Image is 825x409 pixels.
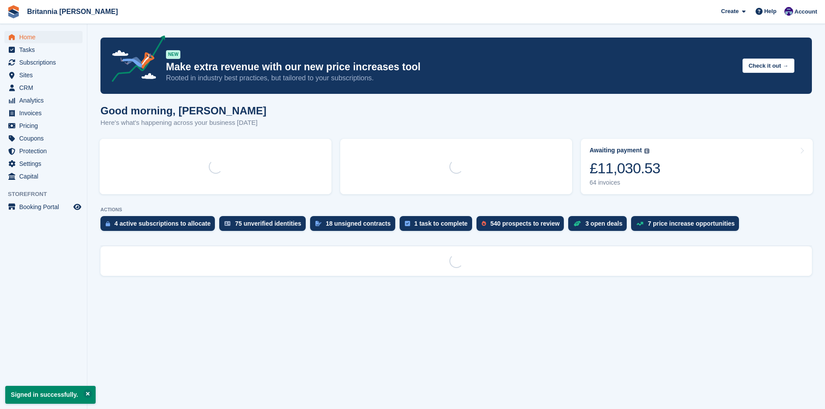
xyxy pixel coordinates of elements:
[100,118,266,128] p: Here's what's happening across your business [DATE]
[7,5,20,18] img: stora-icon-8386f47178a22dfd0bd8f6a31ec36ba5ce8667c1dd55bd0f319d3a0aa187defe.svg
[19,31,72,43] span: Home
[405,221,410,226] img: task-75834270c22a3079a89374b754ae025e5fb1db73e45f91037f5363f120a921f8.svg
[19,44,72,56] span: Tasks
[310,216,400,235] a: 18 unsigned contracts
[476,216,569,235] a: 540 prospects to review
[8,190,87,199] span: Storefront
[4,158,83,170] a: menu
[19,82,72,94] span: CRM
[315,221,321,226] img: contract_signature_icon-13c848040528278c33f63329250d36e43548de30e8caae1d1a13099fd9432cc5.svg
[106,221,110,227] img: active_subscription_to_allocate_icon-d502201f5373d7db506a760aba3b589e785aa758c864c3986d89f69b8ff3...
[4,201,83,213] a: menu
[482,221,486,226] img: prospect-51fa495bee0391a8d652442698ab0144808aea92771e9ea1ae160a38d050c398.svg
[400,216,476,235] a: 1 task to complete
[19,120,72,132] span: Pricing
[100,105,266,117] h1: Good morning, [PERSON_NAME]
[490,220,560,227] div: 540 prospects to review
[19,132,72,144] span: Coupons
[72,202,83,212] a: Preview store
[100,216,219,235] a: 4 active subscriptions to allocate
[100,207,812,213] p: ACTIONS
[19,158,72,170] span: Settings
[19,56,72,69] span: Subscriptions
[235,220,301,227] div: 75 unverified identities
[4,31,83,43] a: menu
[721,7,739,16] span: Create
[19,201,72,213] span: Booking Portal
[4,56,83,69] a: menu
[631,216,743,235] a: 7 price increase opportunities
[114,220,211,227] div: 4 active subscriptions to allocate
[219,216,310,235] a: 75 unverified identities
[590,179,660,186] div: 64 invoices
[648,220,735,227] div: 7 price increase opportunities
[590,147,642,154] div: Awaiting payment
[19,107,72,119] span: Invoices
[4,120,83,132] a: menu
[24,4,121,19] a: Britannia [PERSON_NAME]
[166,73,735,83] p: Rooted in industry best practices, but tailored to your subscriptions.
[4,170,83,182] a: menu
[4,145,83,157] a: menu
[166,61,735,73] p: Make extra revenue with our new price increases tool
[19,145,72,157] span: Protection
[573,220,581,227] img: deal-1b604bf984904fb50ccaf53a9ad4b4a5d6e5aea283cecdc64d6e3604feb123c2.svg
[414,220,468,227] div: 1 task to complete
[19,69,72,81] span: Sites
[636,222,643,226] img: price_increase_opportunities-93ffe204e8149a01c8c9dc8f82e8f89637d9d84a8eef4429ea346261dce0b2c0.svg
[568,216,631,235] a: 3 open deals
[644,148,649,154] img: icon-info-grey-7440780725fd019a000dd9b08b2336e03edf1995a4989e88bcd33f0948082b44.svg
[585,220,622,227] div: 3 open deals
[19,170,72,182] span: Capital
[5,386,96,404] p: Signed in successfully.
[742,58,794,73] button: Check it out →
[590,159,660,177] div: £11,030.53
[764,7,777,16] span: Help
[4,94,83,107] a: menu
[224,221,231,226] img: verify_identity-adf6edd0f0f0b5bbfe63781bf79b02c33cf7c696d77639b501bdc392416b5a36.svg
[794,7,817,16] span: Account
[19,94,72,107] span: Analytics
[104,35,166,85] img: price-adjustments-announcement-icon-8257ccfd72463d97f412b2fc003d46551f7dbcb40ab6d574587a9cd5c0d94...
[4,82,83,94] a: menu
[4,132,83,144] a: menu
[784,7,793,16] img: Cameron Ballard
[4,69,83,81] a: menu
[4,44,83,56] a: menu
[166,50,180,59] div: NEW
[4,107,83,119] a: menu
[326,220,391,227] div: 18 unsigned contracts
[581,139,813,194] a: Awaiting payment £11,030.53 64 invoices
